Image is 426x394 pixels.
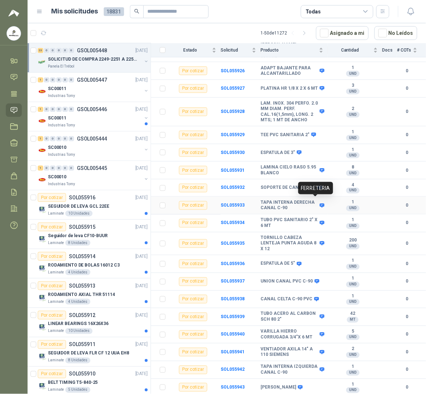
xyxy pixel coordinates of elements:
[179,219,207,228] div: Por cotizar
[179,107,207,116] div: Por cotizar
[328,364,378,370] b: 1
[69,77,74,82] div: 0
[65,240,90,246] div: 8 Unidades
[397,149,417,156] b: 0
[179,239,207,248] div: Por cotizar
[179,260,207,268] div: Por cotizar
[135,165,148,172] p: [DATE]
[221,332,245,337] b: SOL055940
[48,328,64,334] p: Laminate
[221,279,245,284] a: SOL055937
[48,144,66,151] p: SC00010
[346,334,360,340] div: UND
[261,132,310,138] b: TEE PVC SANITARIA 2"
[62,136,68,141] div: 0
[48,181,75,187] p: Industrias Tomy
[77,77,107,82] p: GSOL005447
[346,112,360,118] div: UND
[170,48,210,53] span: Estado
[346,170,360,176] div: UND
[221,241,245,246] a: SOL055935
[221,43,261,57] th: Solicitud
[397,384,417,391] b: 0
[221,168,245,173] a: SOL055931
[179,313,207,321] div: Por cotizar
[38,223,66,231] div: Por cotizar
[48,358,64,363] p: Laminate
[69,224,95,230] p: SOL055915
[48,299,64,305] p: Laminate
[56,136,62,141] div: 0
[397,167,417,174] b: 0
[306,8,321,16] div: Todas
[346,264,360,270] div: UND
[38,48,43,53] div: 23
[77,166,107,171] p: GSOL005445
[48,321,108,328] p: LINEAR BEARINGS 16X26X36
[261,311,318,322] b: TUBO ACERO AL CARBON SCH 80 2"
[346,206,360,211] div: UND
[221,86,245,91] a: SOL055927
[50,166,56,171] div: 0
[69,48,74,53] div: 0
[328,218,378,223] b: 1
[8,9,19,17] img: Logo peakr
[48,262,120,269] p: RODAMIENTO DE BOLAS 16012 C3
[397,349,417,356] b: 0
[179,366,207,374] div: Por cotizar
[261,150,295,156] b: ESPATULA DE 3"
[134,9,139,14] span: search
[346,89,360,94] div: UND
[38,293,46,302] img: Company Logo
[346,71,360,77] div: UND
[38,107,43,112] div: 1
[48,379,98,386] p: BELT TIMING T5-840-25
[135,371,148,378] p: [DATE]
[221,297,245,302] a: SOL055938
[38,117,46,125] img: Company Logo
[38,381,46,390] img: Company Logo
[221,385,245,390] a: SOL055943
[28,337,151,367] a: Por cotizarSOL055911[DATE] Company LogoSEGUIDOR DE LEVA FLR CF 12 UUA EH8Laminate8 Unidades
[65,211,93,216] div: 10 Unidades
[38,87,46,96] img: Company Logo
[261,101,318,123] b: LAM. INOX. 304 PERFO. 2.0 MM DIAM. PERF. CAL.16(1,5mm), LONG. 2 MTS; 1 MT DE ANCHO
[38,164,149,187] a: 1 0 0 0 0 0 GSOL005445[DATE] Company LogoSC00010Industrias Tomy
[346,223,360,229] div: UND
[65,358,90,363] div: 8 Unidades
[52,6,98,17] h1: Mis solicitudes
[65,328,93,334] div: 10 Unidades
[69,283,95,288] p: SOL055913
[135,341,148,348] p: [DATE]
[221,185,245,190] a: SOL055932
[221,203,245,208] a: SOL055933
[48,174,66,180] p: SC00010
[44,107,49,112] div: 0
[397,220,417,227] b: 0
[179,330,207,339] div: Por cotizar
[48,232,108,239] p: Seguidor de leva CF10-BUUR
[328,43,382,57] th: Cantidad
[28,220,151,249] a: Por cotizarSOL055915[DATE] Company LogoSeguidor de leva CF10-BUURLaminate8 Unidades
[346,299,360,305] div: UND
[328,65,378,71] b: 1
[77,48,107,53] p: GSOL005448
[346,352,360,358] div: UND
[374,26,417,40] button: No Leídos
[221,68,245,73] b: SOL055926
[261,329,318,340] b: VARILLA HIERRO CORRUGADA 3/4"X 6 MT
[38,205,46,214] img: Company Logo
[261,200,318,211] b: TAPA INTERNA DERECHA CANAL C-90
[38,105,149,128] a: 1 0 0 0 0 0 GSOL005446[DATE] Company LogoSC00011Industrias Tomy
[328,329,378,335] b: 5
[221,48,250,53] span: Solicitud
[261,185,316,191] b: SOPORTE DE CANAL C-90
[221,314,245,320] a: SOL055939
[179,148,207,157] div: Por cotizar
[261,48,318,53] span: Producto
